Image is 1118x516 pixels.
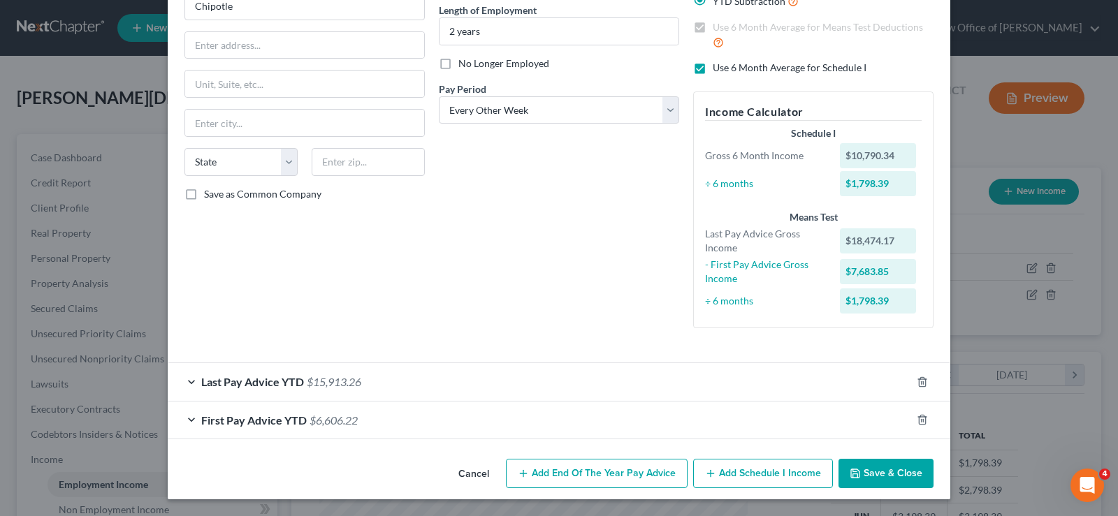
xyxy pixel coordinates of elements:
input: Enter zip... [312,148,425,176]
label: Length of Employment [439,3,537,17]
span: $6,606.22 [310,413,358,427]
span: Last Pay Advice YTD [201,375,304,388]
span: First Pay Advice YTD [201,413,307,427]
div: $1,798.39 [840,171,917,196]
div: Last Pay Advice Gross Income [698,227,833,255]
h5: Income Calculator [705,103,922,121]
span: Use 6 Month Average for Means Test Deductions [713,21,923,33]
input: Enter address... [185,32,424,59]
span: No Longer Employed [458,57,549,69]
input: Enter city... [185,110,424,136]
button: Save & Close [838,459,934,488]
div: - First Pay Advice Gross Income [698,258,833,286]
button: Add Schedule I Income [693,459,833,488]
div: $1,798.39 [840,288,917,314]
span: Pay Period [439,83,486,95]
div: Gross 6 Month Income [698,149,833,163]
div: $10,790.34 [840,143,917,168]
span: 4 [1099,469,1110,480]
div: Means Test [705,210,922,224]
span: Use 6 Month Average for Schedule I [713,61,866,73]
div: Schedule I [705,126,922,140]
div: $18,474.17 [840,228,917,253]
input: Unit, Suite, etc... [185,71,424,97]
iframe: Intercom live chat [1070,469,1104,502]
span: Save as Common Company [204,188,321,200]
button: Add End of the Year Pay Advice [506,459,688,488]
input: ex: 2 years [440,18,678,45]
div: $7,683.85 [840,259,917,284]
button: Cancel [447,460,500,488]
div: ÷ 6 months [698,177,833,191]
div: ÷ 6 months [698,294,833,308]
span: $15,913.26 [307,375,361,388]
